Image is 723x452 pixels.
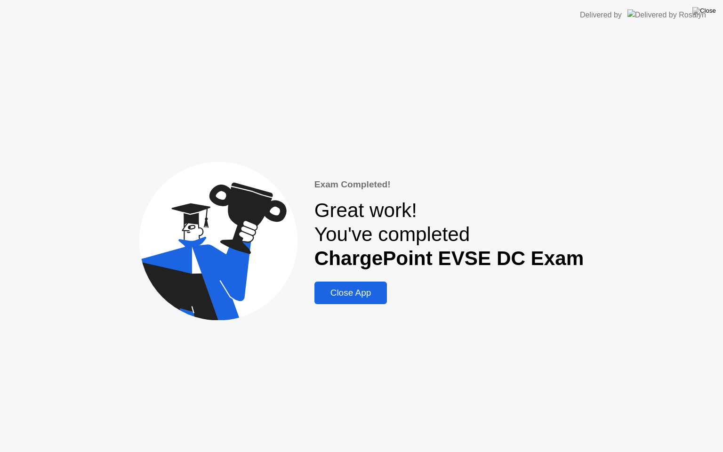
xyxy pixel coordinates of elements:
[580,9,622,21] div: Delivered by
[314,247,584,269] b: ChargePoint EVSE DC Exam
[692,7,716,15] img: Close
[314,199,584,270] div: Great work! You've completed
[317,288,385,298] div: Close App
[627,9,706,20] img: Delivered by Rosalyn
[314,178,584,192] div: Exam Completed!
[314,282,387,304] button: Close App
